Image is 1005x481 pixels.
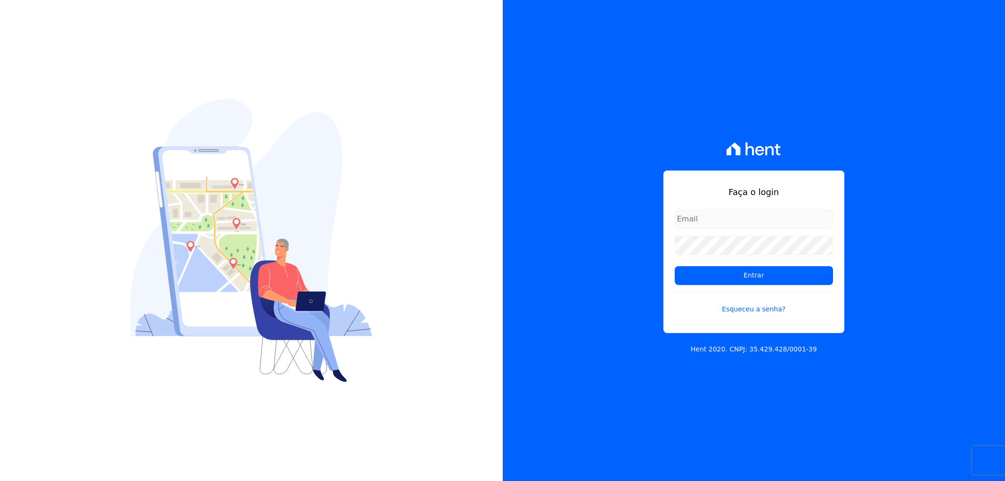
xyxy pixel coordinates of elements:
input: Email [675,210,833,228]
img: Login [130,99,372,382]
h1: Faça o login [675,186,833,198]
p: Hent 2020. CNPJ: 35.429.428/0001-39 [691,344,817,354]
input: Entrar [675,266,833,285]
a: Esqueceu a senha? [675,293,833,314]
